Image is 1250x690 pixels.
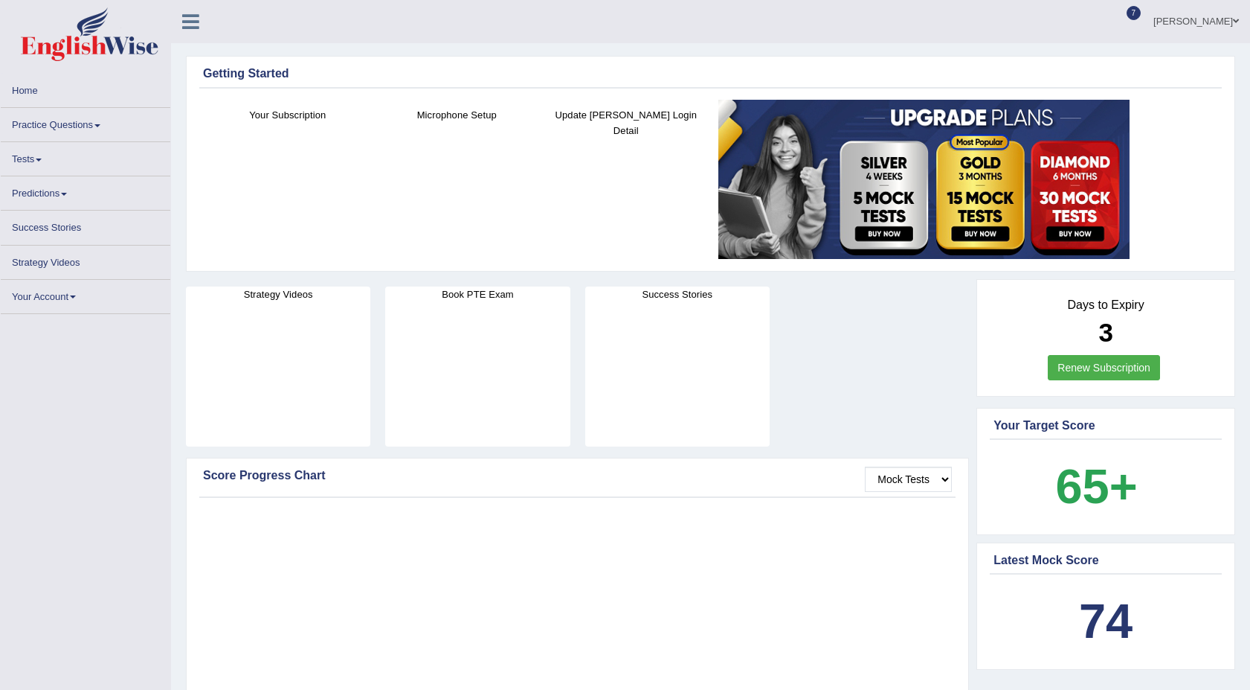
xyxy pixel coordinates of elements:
a: Home [1,74,170,103]
b: 65+ [1055,459,1137,514]
h4: Success Stories [585,287,770,302]
div: Getting Started [203,65,1218,83]
div: Latest Mock Score [993,552,1218,569]
b: 3 [1098,318,1112,347]
a: Tests [1,142,170,171]
h4: Book PTE Exam [385,287,570,302]
h4: Strategy Videos [186,287,370,302]
a: Practice Questions [1,108,170,137]
h4: Update [PERSON_NAME] Login Detail [549,107,703,138]
div: Score Progress Chart [203,467,952,485]
h4: Days to Expiry [993,298,1218,312]
h4: Your Subscription [210,107,365,123]
a: Predictions [1,176,170,205]
b: 74 [1079,594,1133,648]
img: small5.jpg [718,100,1130,259]
div: Your Target Score [993,417,1218,435]
a: Success Stories [1,211,170,240]
a: Strategy Videos [1,246,170,275]
span: 7 [1127,6,1141,20]
a: Renew Subscription [1048,355,1160,380]
h4: Microphone Setup [380,107,535,123]
a: Your Account [1,280,170,309]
